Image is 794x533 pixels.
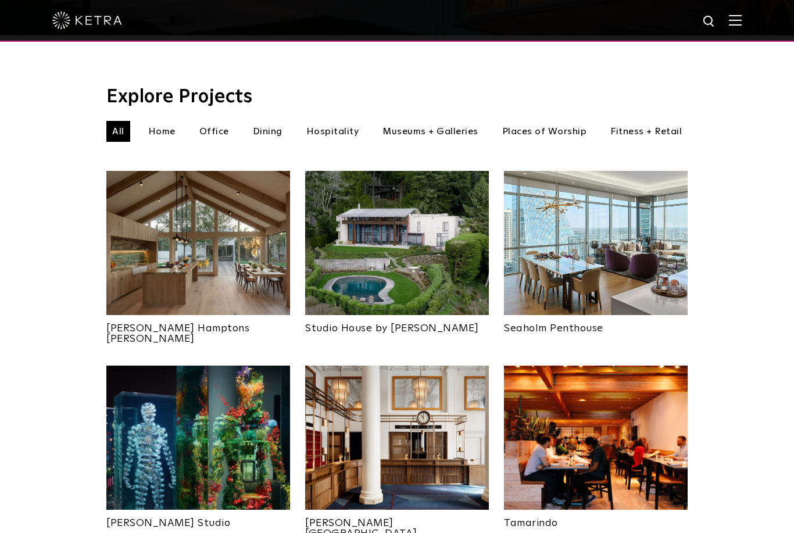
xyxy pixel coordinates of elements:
[702,15,717,29] img: search icon
[305,315,489,334] a: Studio House by [PERSON_NAME]
[729,15,742,26] img: Hamburger%20Nav.svg
[194,121,235,142] li: Office
[504,510,688,528] a: Tamarindo
[504,366,688,510] img: New-Project-Page-hero-(3x)_0002_TamarindoRestaurant-0001-LizKuball-HighRes
[305,366,489,510] img: New-Project-Page-hero-(3x)_0027_0010_RiggsHotel_01_20_20_LARGE
[52,12,122,29] img: ketra-logo-2019-white
[504,171,688,315] img: Project_Landing_Thumbnail-2022smaller
[504,315,688,334] a: Seaholm Penthouse
[106,121,130,142] li: All
[106,88,688,106] h3: Explore Projects
[247,121,288,142] li: Dining
[106,171,290,315] img: Project_Landing_Thumbnail-2021
[142,121,181,142] li: Home
[106,315,290,344] a: [PERSON_NAME] Hamptons [PERSON_NAME]
[305,171,489,315] img: An aerial view of Olson Kundig's Studio House in Seattle
[106,510,290,528] a: [PERSON_NAME] Studio
[605,121,688,142] li: Fitness + Retail
[377,121,484,142] li: Museums + Galleries
[106,366,290,510] img: Dustin_Yellin_Ketra_Web-03-1
[301,121,365,142] li: Hospitality
[496,121,593,142] li: Places of Worship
